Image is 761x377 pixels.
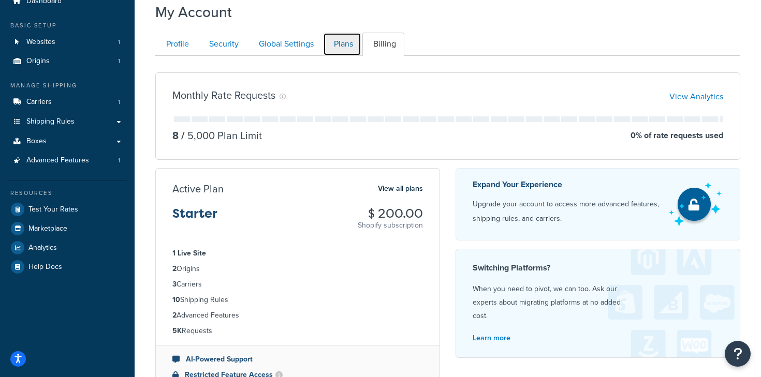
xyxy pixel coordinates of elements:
[26,98,52,107] span: Carriers
[26,156,89,165] span: Advanced Features
[155,33,197,56] a: Profile
[669,91,723,102] a: View Analytics
[172,310,177,321] strong: 2
[8,93,127,112] a: Carriers 1
[26,57,50,66] span: Origins
[378,182,423,195] a: View all plans
[172,354,423,365] li: AI-Powered Support
[456,168,740,240] a: Expand Your Experience Upgrade your account to access more advanced features, shipping rules, and...
[28,263,62,272] span: Help Docs
[26,38,55,47] span: Websites
[8,81,127,90] div: Manage Shipping
[8,52,127,71] li: Origins
[198,33,247,56] a: Security
[473,262,723,274] h4: Switching Platforms?
[172,325,182,336] strong: 5K
[8,112,127,131] a: Shipping Rules
[8,151,127,170] a: Advanced Features 1
[8,132,127,151] a: Boxes
[323,33,361,56] a: Plans
[631,128,723,143] p: 0 % of rate requests used
[8,200,127,219] a: Test Your Rates
[181,128,185,143] span: /
[8,258,127,276] a: Help Docs
[8,33,127,52] a: Websites 1
[28,205,78,214] span: Test Your Rates
[118,156,120,165] span: 1
[8,52,127,71] a: Origins 1
[8,219,127,238] a: Marketplace
[155,2,232,22] h1: My Account
[172,294,423,306] li: Shipping Rules
[473,282,723,323] p: When you need to pivot, we can too. Ask our experts about migrating platforms at no added cost.
[8,93,127,112] li: Carriers
[172,183,224,194] h3: Active Plan
[26,117,75,126] span: Shipping Rules
[118,57,120,66] span: 1
[172,263,423,275] li: Origins
[248,33,322,56] a: Global Settings
[725,341,751,367] button: Open Resource Center
[172,294,180,305] strong: 10
[172,310,423,321] li: Advanced Features
[26,137,47,146] span: Boxes
[358,220,423,231] p: Shopify subscription
[358,207,423,220] h3: $ 200.00
[8,33,127,52] li: Websites
[172,279,177,290] strong: 3
[8,21,127,30] div: Basic Setup
[473,333,510,343] a: Learn more
[172,89,275,101] h3: Monthly Rate Requests
[172,263,177,274] strong: 2
[8,189,127,198] div: Resources
[473,197,660,226] p: Upgrade your account to access more advanced features, shipping rules, and carriers.
[8,151,127,170] li: Advanced Features
[473,177,660,192] p: Expand Your Experience
[179,128,262,143] p: 5,000 Plan Limit
[172,128,179,143] p: 8
[172,325,423,337] li: Requests
[28,224,67,233] span: Marketplace
[172,248,206,259] strong: 1 Live Site
[28,244,57,252] span: Analytics
[362,33,404,56] a: Billing
[118,38,120,47] span: 1
[8,238,127,257] a: Analytics
[172,279,423,290] li: Carriers
[118,98,120,107] span: 1
[172,207,217,229] h3: Starter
